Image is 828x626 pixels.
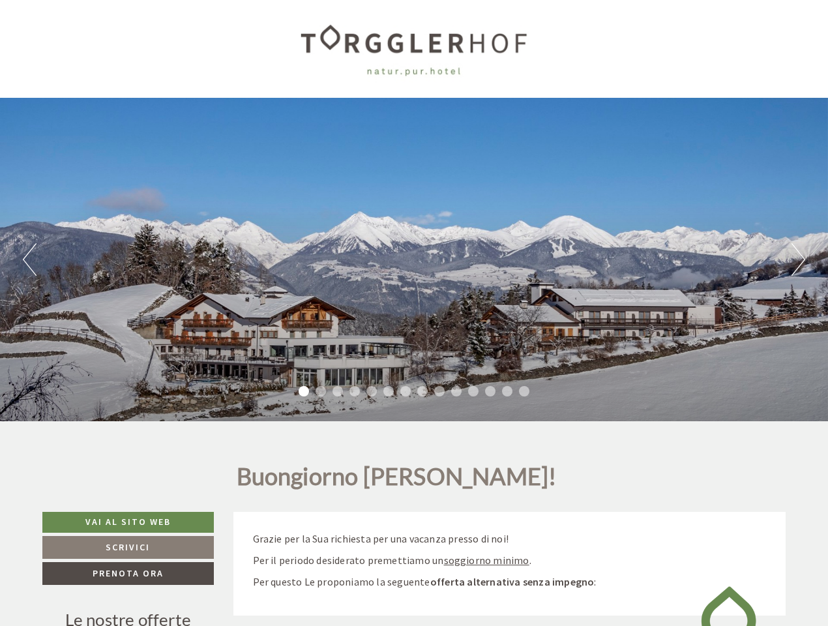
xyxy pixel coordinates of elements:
h1: Buongiorno [PERSON_NAME]! [237,464,557,496]
button: Previous [23,243,37,276]
strong: offerta alternativa senza impegno [430,575,595,588]
a: Scrivici [42,536,214,559]
a: Vai al sito web [42,512,214,533]
button: Next [791,243,805,276]
u: soggiorno minimo [444,554,529,567]
p: Grazie per la Sua richiesta per una vacanza presso di noi! [253,531,767,546]
p: Per il periodo desiderato premettiamo un . [253,553,767,568]
a: Prenota ora [42,562,214,585]
p: Per questo Le proponiamo la seguente : [253,574,767,589]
